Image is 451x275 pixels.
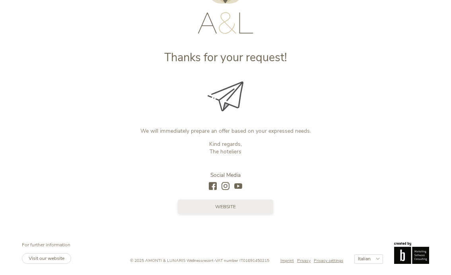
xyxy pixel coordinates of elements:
[178,199,273,214] a: website
[280,258,294,263] font: Imprint
[164,50,287,65] font: Thanks for your request!
[22,242,70,248] font: For further information
[215,203,236,210] font: website
[297,258,311,263] font: Privacy
[209,182,217,191] a: Facebook
[280,258,297,264] a: Imprint
[210,148,241,155] font: The hoteliers
[215,258,269,263] font: VAT number IT01691450215
[234,182,242,191] a: YouTube
[209,140,242,148] font: Kind regards,
[314,258,343,264] a: Privacy settings
[222,182,229,191] a: Instagram
[29,255,64,261] font: Visit our website
[208,81,243,111] img: Thanks for your request!
[297,258,314,264] a: Privacy
[394,242,429,264] img: Brandnamic GmbH | Leading Hospitality Solutions
[140,127,311,135] font: We will immediately prepare an offer based on your expressed needs.
[22,253,71,264] a: Visit our website
[210,171,241,179] font: Social Media
[214,258,215,263] font: -
[130,258,214,263] font: © 2025 AMONTI & LUNARIS Wellnessresort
